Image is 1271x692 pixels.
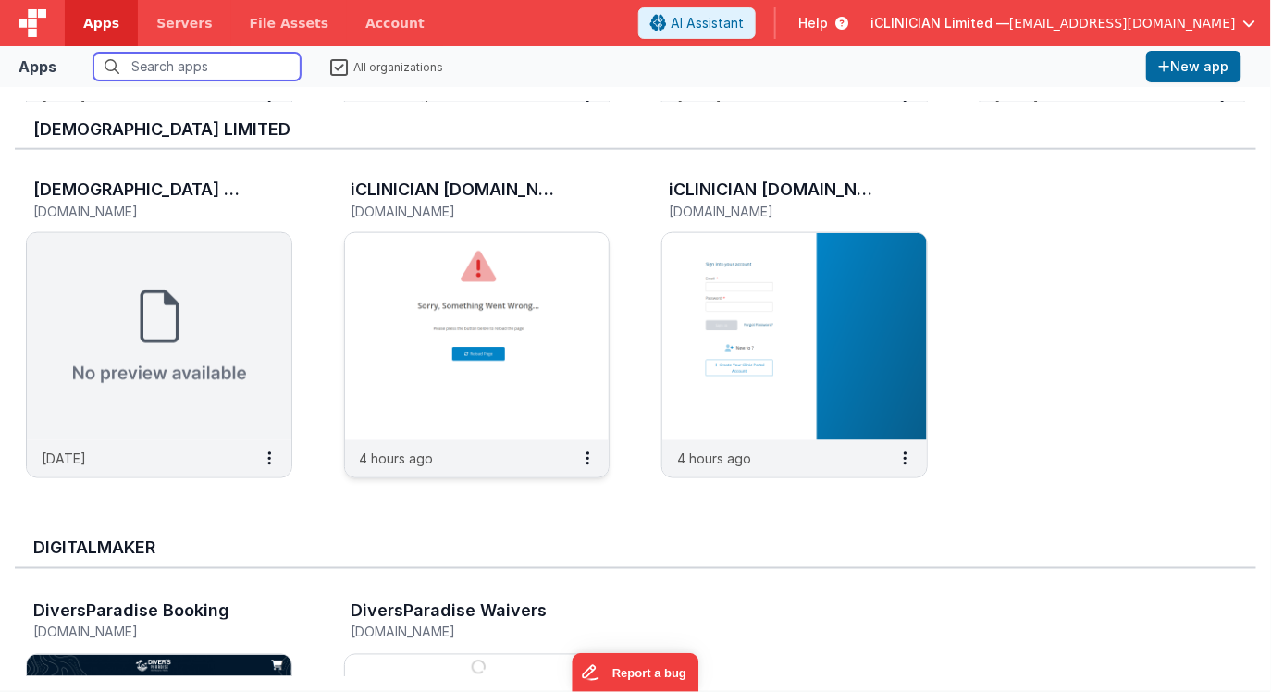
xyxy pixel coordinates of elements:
button: New app [1146,51,1241,82]
h3: iCLINICIAN [DOMAIN_NAME] [352,180,559,199]
button: AI Assistant [638,7,756,39]
h3: DiversParadise Waivers [352,602,548,621]
h5: [DOMAIN_NAME] [669,204,882,218]
h3: [DEMOGRAPHIC_DATA] Limited [33,120,1238,139]
iframe: Marker.io feedback button [573,653,699,692]
h3: [DEMOGRAPHIC_DATA] - Patient Portal [33,180,241,199]
h5: [DOMAIN_NAME] [352,625,564,639]
p: [DATE] [42,449,86,468]
span: File Assets [250,14,329,32]
span: AI Assistant [671,14,744,32]
p: 4 hours ago [677,449,751,468]
h5: [DOMAIN_NAME] [33,204,246,218]
h3: DigitalMaker [33,539,1238,558]
span: Help [798,14,828,32]
div: Apps [19,56,56,78]
label: All organizations [330,57,443,75]
h3: DiversParadise Booking [33,602,229,621]
span: Servers [156,14,212,32]
button: iCLINICIAN Limited — [EMAIL_ADDRESS][DOMAIN_NAME] [870,14,1256,32]
span: Apps [83,14,119,32]
span: [EMAIL_ADDRESS][DOMAIN_NAME] [1009,14,1236,32]
h5: [DOMAIN_NAME] [33,625,246,639]
p: 4 hours ago [360,449,434,468]
input: Search apps [93,53,301,80]
h3: iCLINICIAN [DOMAIN_NAME] [669,180,876,199]
h5: [DOMAIN_NAME] [352,204,564,218]
span: iCLINICIAN Limited — [870,14,1009,32]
